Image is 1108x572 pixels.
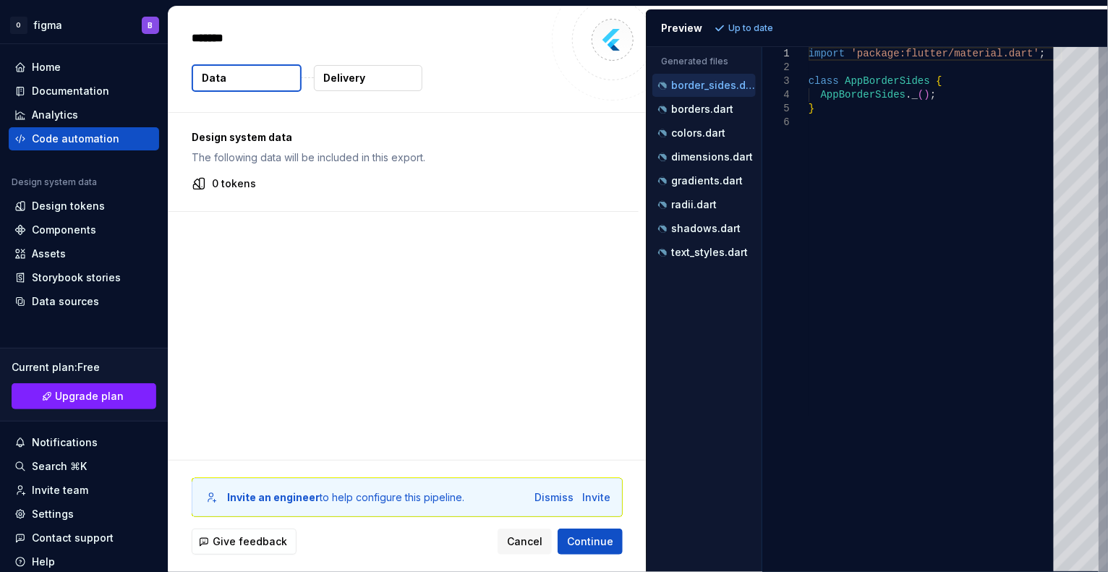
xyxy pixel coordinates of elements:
button: gradients.dart [652,173,756,189]
p: gradients.dart [671,175,743,187]
a: Assets [9,242,159,265]
div: 4 [762,88,790,102]
div: 6 [762,116,790,129]
button: OfigmaB [3,9,165,40]
button: colors.dart [652,125,756,141]
a: Home [9,56,159,79]
div: O [10,17,27,34]
span: ; [930,89,936,101]
button: borders.dart [652,101,756,117]
div: B [148,20,153,31]
div: Notifications [32,435,98,450]
span: _ [911,89,917,101]
a: Upgrade plan [12,383,156,409]
div: 2 [762,61,790,74]
div: Home [32,60,61,74]
p: Data [202,71,226,85]
button: radii.dart [652,197,756,213]
div: Documentation [32,84,109,98]
p: radii.dart [671,199,717,210]
span: import [809,48,845,59]
b: Invite an engineer [227,491,320,503]
p: colors.dart [671,127,725,139]
button: Data [192,64,302,92]
span: 'package:flutter/material.dart' [851,48,1039,59]
button: Notifications [9,431,159,454]
span: class [809,75,839,87]
a: Analytics [9,103,159,127]
button: Contact support [9,526,159,550]
span: AppBorderSides [820,89,905,101]
div: to help configure this pipeline. [227,490,464,505]
p: borders.dart [671,103,733,115]
p: Generated files [661,56,747,67]
p: Up to date [728,22,773,34]
p: Delivery [323,71,365,85]
span: Upgrade plan [56,389,124,404]
button: Dismiss [534,490,574,505]
p: dimensions.dart [671,151,753,163]
span: Give feedback [213,534,287,549]
div: Invite team [32,483,88,498]
p: The following data will be included in this export. [192,150,615,165]
button: dimensions.dart [652,149,756,165]
div: figma [33,18,62,33]
button: Cancel [498,529,552,555]
a: Settings [9,503,159,526]
div: Analytics [32,108,78,122]
button: shadows.dart [652,221,756,236]
div: Search ⌘K [32,459,87,474]
span: Cancel [507,534,542,549]
p: 0 tokens [212,176,256,191]
button: Continue [558,529,623,555]
span: { [936,75,942,87]
div: Settings [32,507,74,521]
div: Design system data [12,176,97,188]
p: text_styles.dart [671,247,748,258]
div: Current plan : Free [12,360,156,375]
a: Invite team [9,479,159,502]
div: 3 [762,74,790,88]
div: Contact support [32,531,114,545]
a: Code automation [9,127,159,150]
div: Data sources [32,294,99,309]
span: } [809,103,814,114]
button: text_styles.dart [652,244,756,260]
span: ) [924,89,929,101]
div: Help [32,555,55,569]
span: . [905,89,911,101]
a: Storybook stories [9,266,159,289]
a: Components [9,218,159,242]
span: AppBorderSides [845,75,930,87]
div: Assets [32,247,66,261]
button: Give feedback [192,529,297,555]
p: border_sides.dart [671,80,756,91]
button: Delivery [314,65,422,91]
button: Search ⌘K [9,455,159,478]
button: Invite [582,490,610,505]
a: Data sources [9,290,159,313]
button: border_sides.dart [652,77,756,93]
span: ; [1039,48,1045,59]
p: Design system data [192,130,615,145]
a: Design tokens [9,195,159,218]
a: Documentation [9,80,159,103]
div: Components [32,223,96,237]
div: Storybook stories [32,270,121,285]
p: shadows.dart [671,223,741,234]
div: 5 [762,102,790,116]
div: Preview [661,21,702,35]
span: ( [918,89,924,101]
div: Code automation [32,132,119,146]
div: Design tokens [32,199,105,213]
span: Continue [567,534,613,549]
div: 1 [762,47,790,61]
